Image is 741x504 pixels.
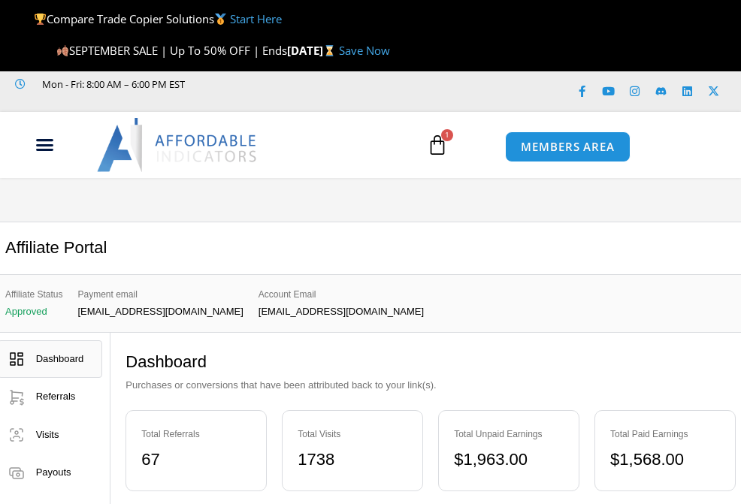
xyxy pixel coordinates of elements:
[38,75,185,93] span: Mon - Fri: 8:00 AM – 6:00 PM EST
[5,286,63,303] span: Affiliate Status
[454,450,463,469] span: $
[34,11,282,26] span: Compare Trade Copier Solutions
[126,352,736,373] h2: Dashboard
[259,306,424,317] p: [EMAIL_ADDRESS][DOMAIN_NAME]
[78,306,243,317] p: [EMAIL_ADDRESS][DOMAIN_NAME]
[141,426,251,442] div: Total Referrals
[454,450,528,469] bdi: 1,963.00
[36,466,71,478] span: Payouts
[324,45,335,56] img: ⌛
[8,131,82,159] div: Menu Toggle
[521,141,615,152] span: MEMBERS AREA
[298,426,407,442] div: Total Visits
[78,286,243,303] span: Payment email
[35,14,46,25] img: 🏆
[215,14,226,25] img: 🥇
[36,391,76,402] span: Referrals
[404,123,470,167] a: 1
[126,376,736,394] p: Purchases or conversions that have been attributed back to your link(s).
[259,286,424,303] span: Account Email
[36,429,59,440] span: Visits
[141,445,251,475] div: 67
[230,11,282,26] a: Start Here
[5,306,63,317] p: Approved
[441,129,453,141] span: 1
[454,426,564,442] div: Total Unpaid Earnings
[505,131,631,162] a: MEMBERS AREA
[36,353,84,364] span: Dashboard
[339,43,390,58] a: Save Now
[610,450,619,469] span: $
[5,237,107,259] h2: Affiliate Portal
[97,118,259,172] img: LogoAI | Affordable Indicators – NinjaTrader
[610,450,684,469] bdi: 1,568.00
[15,93,240,108] iframe: Customer reviews powered by Trustpilot
[287,43,339,58] strong: [DATE]
[57,45,68,56] img: 🍂
[298,445,407,475] div: 1738
[610,426,720,442] div: Total Paid Earnings
[56,43,287,58] span: SEPTEMBER SALE | Up To 50% OFF | Ends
